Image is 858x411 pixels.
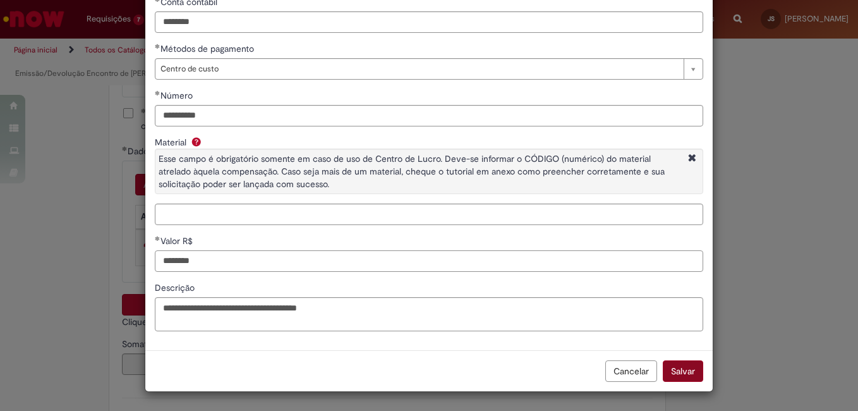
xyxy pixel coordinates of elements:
[155,137,189,148] span: Material
[160,90,195,101] span: Número
[189,137,204,147] span: Ajuda para Material
[605,360,657,382] button: Cancelar
[155,44,160,49] span: Obrigatório Preenchido
[663,360,703,382] button: Salvar
[160,235,195,247] span: Valor R$
[155,90,160,95] span: Obrigatório Preenchido
[160,43,257,54] span: Métodos de pagamento
[155,282,197,293] span: Descrição
[155,236,160,241] span: Obrigatório Preenchido
[155,105,703,126] input: Número
[160,59,677,79] span: Centro de custo
[159,153,665,190] span: Esse campo é obrigatório somente em caso de uso de Centro de Lucro. Deve-se informar o CÓDIGO (nu...
[155,204,703,225] input: Material
[155,250,703,272] input: Valor R$
[685,152,699,166] i: Fechar More information Por question_material
[155,297,703,331] textarea: Descrição
[155,11,703,33] input: Conta contábil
